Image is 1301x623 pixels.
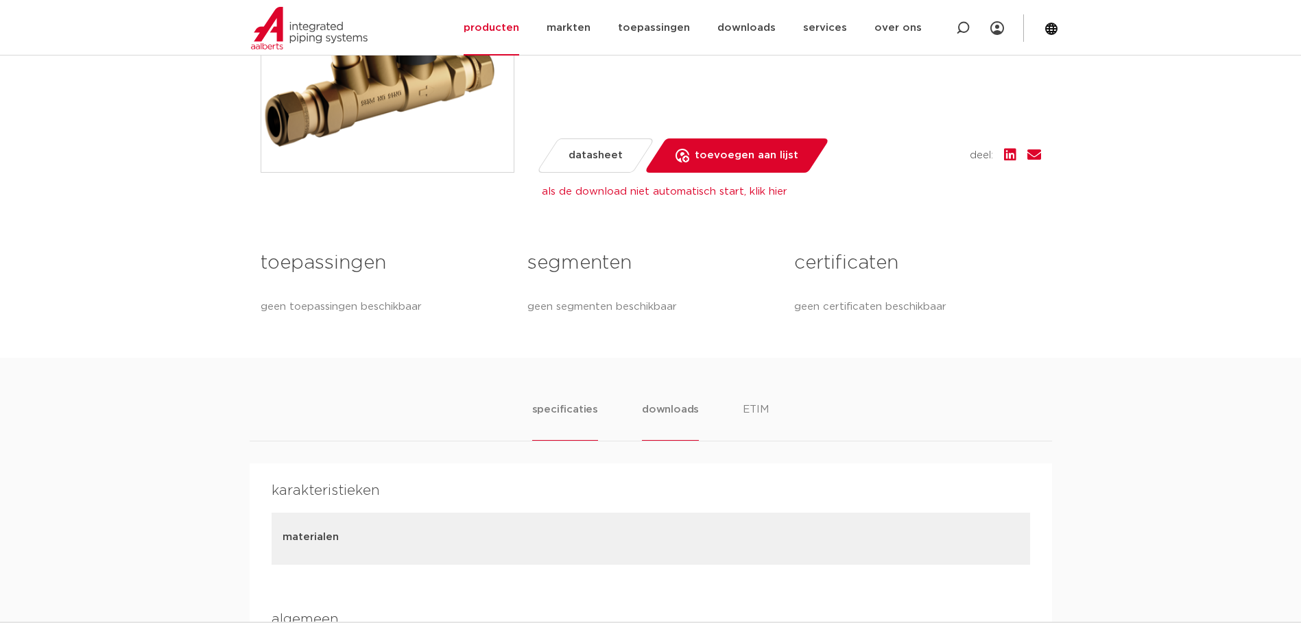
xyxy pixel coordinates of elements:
span: deel: [970,147,993,164]
a: datasheet [536,138,654,173]
h3: segmenten [527,249,774,277]
li: specificaties [532,402,598,441]
a: als de download niet automatisch start, klik hier [542,186,787,197]
li: downloads [642,402,699,441]
h4: karakteristieken [272,480,1030,502]
span: toevoegen aan lijst [695,145,798,167]
p: materialen [283,529,467,546]
p: geen toepassingen beschikbaar [261,299,507,315]
p: geen certificaten beschikbaar [794,299,1040,315]
h3: certificaten [794,249,1040,277]
p: geen segmenten beschikbaar [527,299,774,315]
li: ETIM [743,402,769,441]
span: datasheet [569,145,623,167]
h3: toepassingen [261,249,507,277]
